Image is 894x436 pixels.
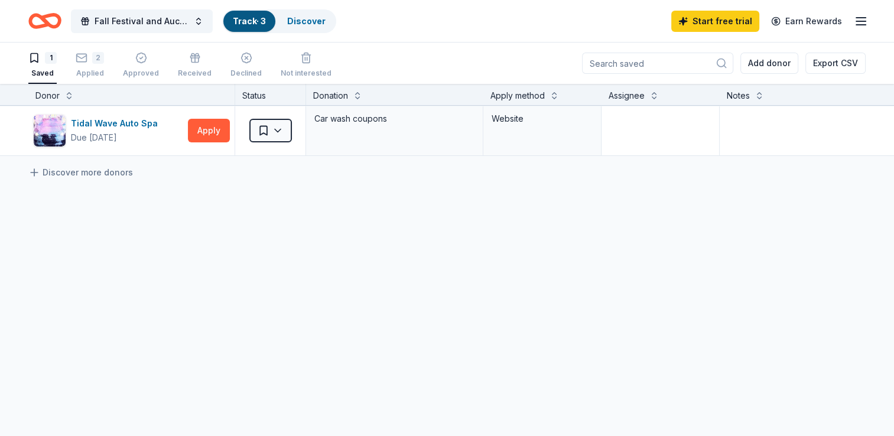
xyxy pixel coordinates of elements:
[123,69,159,78] div: Approved
[582,53,733,74] input: Search saved
[235,84,306,105] div: Status
[76,47,104,84] button: 2Applied
[28,165,133,180] a: Discover more donors
[490,89,545,103] div: Apply method
[35,89,60,103] div: Donor
[233,16,266,26] a: Track· 3
[92,45,104,57] div: 2
[178,47,212,84] button: Received
[222,9,336,33] button: Track· 3Discover
[313,110,476,127] div: Car wash coupons
[28,7,61,35] a: Home
[28,69,57,78] div: Saved
[95,14,189,28] span: Fall Festival and Auction
[28,47,57,84] button: 1Saved
[76,62,104,71] div: Applied
[71,131,117,145] div: Due [DATE]
[727,89,750,103] div: Notes
[313,89,348,103] div: Donation
[178,69,212,78] div: Received
[34,115,66,147] img: Image for Tidal Wave Auto Spa
[230,47,262,84] button: Declined
[764,11,849,32] a: Earn Rewards
[287,16,326,26] a: Discover
[281,47,331,84] button: Not interested
[45,52,57,64] div: 1
[71,9,213,33] button: Fall Festival and Auction
[281,69,331,78] div: Not interested
[230,69,262,78] div: Declined
[71,116,162,131] div: Tidal Wave Auto Spa
[188,119,230,142] button: Apply
[492,112,593,126] div: Website
[740,53,798,74] button: Add donor
[33,114,183,147] button: Image for Tidal Wave Auto SpaTidal Wave Auto SpaDue [DATE]
[609,89,645,103] div: Assignee
[123,47,159,84] button: Approved
[671,11,759,32] a: Start free trial
[805,53,866,74] button: Export CSV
